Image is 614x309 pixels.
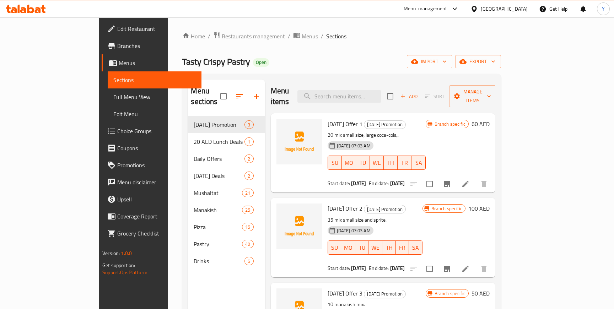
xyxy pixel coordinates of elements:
h2: Menu sections [191,86,220,107]
p: 35 mix small size and sprite. [328,216,422,224]
img: Ramadan Offer 1 [276,119,322,164]
span: TU [359,158,367,168]
button: TU [356,156,370,170]
span: Mushaltat [194,189,242,197]
button: WE [368,240,382,255]
span: SU [331,158,339,168]
h6: 100 AED [468,204,490,213]
span: Pastry [194,240,242,248]
button: import [407,55,452,68]
span: Full Menu View [113,93,196,101]
button: Manage items [449,85,497,107]
span: Menu disclaimer [117,178,196,186]
b: [DATE] [390,179,405,188]
span: 5 [245,258,253,265]
span: Version: [102,249,120,258]
div: Ramadan Promotion [364,120,406,129]
button: SA [411,156,425,170]
li: / [288,32,290,40]
p: 10 manakish mix. [328,300,426,309]
a: Restaurants management [213,32,285,41]
span: 1 [245,139,253,145]
div: [GEOGRAPHIC_DATA] [481,5,528,13]
span: WE [371,243,379,253]
nav: breadcrumb [182,32,501,41]
span: Select section first [420,91,449,102]
div: items [244,257,253,265]
span: [DATE] Promotion [364,290,405,298]
div: Ramadan Promotion [364,205,406,213]
button: SA [409,240,422,255]
p: 20 mix small size, large coca-cola,. [328,131,426,140]
span: Drinks [194,257,244,265]
span: Sections [326,32,346,40]
div: Daily Offers [194,154,244,163]
div: items [244,120,253,129]
span: Branch specific [432,121,468,128]
button: SU [328,240,341,255]
span: export [461,57,495,66]
div: items [242,206,253,214]
span: SU [331,243,338,253]
button: delete [475,175,492,193]
div: [DATE] Promotion3 [188,116,265,133]
span: [DATE] 07:03 AM [334,142,373,149]
div: items [242,223,253,231]
span: 25 [242,207,253,213]
a: Edit menu item [461,265,470,273]
span: Select all sections [216,89,231,104]
span: Menus [302,32,318,40]
b: [DATE] [351,264,366,273]
button: delete [475,260,492,277]
span: 3 [245,121,253,128]
button: TH [384,156,398,170]
div: Menu-management [404,5,447,13]
a: Support.OpsPlatform [102,268,147,277]
a: Menus [293,32,318,41]
span: 20 AED Lunch Deals [194,137,244,146]
span: SA [412,243,419,253]
span: [DATE] Promotion [364,120,405,129]
div: Drinks5 [188,253,265,270]
button: Branch-specific-item [438,260,456,277]
span: [DATE] Offer 2 [328,203,362,214]
div: Daily Offers2 [188,150,265,167]
div: Pizza15 [188,218,265,235]
span: Grocery Checklist [117,229,196,238]
span: MO [345,158,353,168]
span: Sections [113,76,196,84]
span: Branches [117,42,196,50]
div: Pastry49 [188,235,265,253]
button: TH [382,240,395,255]
span: Get support on: [102,261,135,270]
span: 2 [245,156,253,162]
span: Edit Menu [113,110,196,118]
span: 2 [245,173,253,179]
div: Ramadan Promotion [194,120,244,129]
a: Promotions [102,157,201,174]
a: Branches [102,37,201,54]
button: FR [398,156,411,170]
span: Open [253,59,269,65]
span: Y [602,5,605,13]
nav: Menu sections [188,113,265,272]
span: [DATE] Promotion [194,120,244,129]
span: Start date: [328,179,350,188]
span: 1.0.0 [121,249,132,258]
li: / [208,32,210,40]
div: Pizza [194,223,242,231]
div: Open [253,58,269,67]
span: Select to update [422,177,437,191]
button: Branch-specific-item [438,175,456,193]
a: Menu disclaimer [102,174,201,191]
button: Add section [248,88,265,105]
a: Edit Restaurant [102,20,201,37]
span: Coverage Report [117,212,196,221]
span: 21 [242,190,253,196]
span: TU [358,243,366,253]
span: MO [344,243,352,253]
div: items [244,172,253,180]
